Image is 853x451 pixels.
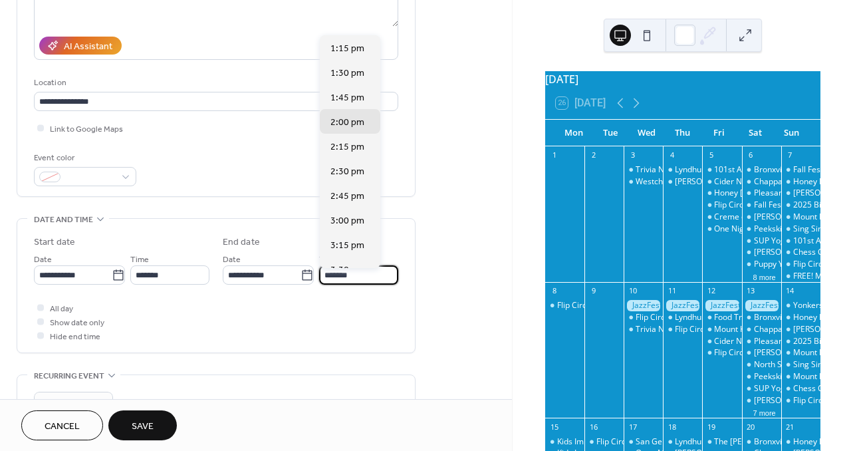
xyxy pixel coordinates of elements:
div: Flip Circus - Yorktown [781,259,820,270]
div: Bronxville Farmers Market [742,436,781,448]
div: 2 [588,150,598,160]
div: John Jay Homestead Farm Market In Katonah [742,212,781,223]
div: 14 [785,286,795,296]
div: Flip Circus - [GEOGRAPHIC_DATA] [675,324,800,335]
div: 6 [746,150,756,160]
div: TASH Farmer's Market at Patriot's Park [742,395,781,406]
span: Date [34,253,52,267]
div: Mon [556,120,592,146]
div: Flip Circus - Yorktown [702,200,741,211]
div: Flip Circus - [GEOGRAPHIC_DATA] [596,436,721,448]
div: Trivia Night at Sing Sing Kill Brewery [624,164,663,176]
a: Cancel [21,410,103,440]
span: 1:45 pm [330,91,364,105]
div: Sun [773,120,810,146]
span: Recurring event [34,369,104,383]
span: Show date only [50,316,104,330]
div: [DATE] [545,71,820,87]
div: 8 [549,286,559,296]
div: Food Truck [DATE] [714,312,783,323]
div: 10 [628,286,638,296]
div: Lyndhurst Landscape Volunteering [675,164,802,176]
span: 3:30 pm [330,263,364,277]
div: Yonkers Marathon, Half Marathon & 5K [781,300,820,311]
div: Honey Bee Grove Flower Farm - Farmers Market [781,436,820,448]
span: Link to Google Maps [50,122,123,136]
div: End date [223,235,260,249]
div: Mount Kisco Farmers Market [781,212,820,223]
div: The [PERSON_NAME] Band [714,436,814,448]
div: Peekskill Farmers Market [754,371,848,382]
span: 1:15 pm [330,42,364,56]
div: Flip Circus - Yorktown [624,312,663,323]
button: 8 more [748,271,781,282]
div: Mount Kisco Septemberfest [714,324,816,335]
div: Chappaqua Farmers Market [742,176,781,188]
div: 2025 Bicycle Sundays [781,200,820,211]
div: Thu [665,120,701,146]
div: TASH Farmer's Market at Patriot's Park [742,247,781,258]
div: Flip Circus - [GEOGRAPHIC_DATA] [557,300,682,311]
div: One Night of Queen performed by Gary Mullen & the Works [702,224,741,235]
div: Fall Festival at Harvest Moon Orchard [742,200,781,211]
div: JazzFest White Plains: Sept. 10 - 14 [742,300,781,311]
div: Start date [34,235,75,249]
span: Save [132,420,154,434]
div: 20 [746,422,756,432]
div: Bronxville Farmers Market [754,436,852,448]
div: AI Assistant [64,40,112,54]
span: 1:30 pm [330,67,364,80]
div: Flip Circus - Yorktown [545,300,584,311]
span: 3:00 pm [330,214,364,228]
div: Mount Kisco Septemberfest [702,324,741,335]
div: Peekskill Farmers Market [754,224,848,235]
div: 101st Annual Yorktown Grange Fair [702,164,741,176]
div: 101st Annual Yorktown Grange Fair [781,235,820,247]
div: Food Truck Friday [702,312,741,323]
div: 4 [667,150,677,160]
span: Time [130,253,149,267]
div: Lyndhurst Landscape Volunteering [663,436,702,448]
div: Westchester Soccer Club Home Game - Richmond Kickers at Westchester SC [624,176,663,188]
div: Trivia Night at Sing Sing Kill Brewery [624,324,663,335]
span: Cancel [45,420,80,434]
button: AI Assistant [39,37,122,55]
div: 12 [706,286,716,296]
div: John Jay Homestead Farm Market In Katonah [742,347,781,359]
div: 19 [706,422,716,432]
div: JazzFest White Plains: Sept. 10 - 14 [663,300,702,311]
div: Flip Circus - Yorktown [584,436,624,448]
div: Chess Club at Sing Sing Kill Brewery [781,247,820,258]
div: Pleasantville Farmers Market [742,336,781,347]
div: Wed [628,120,665,146]
button: 7 more [748,406,781,418]
div: Peekskill Farmers Market [742,224,781,235]
div: Fri [701,120,737,146]
div: 17 [628,422,638,432]
div: 18 [667,422,677,432]
div: Cider Nights with live music & food truck at Harvest Moon's Hardscrabble Cider [702,336,741,347]
span: 2:45 pm [330,190,364,204]
div: Puppy Yoga [754,259,797,270]
div: 3 [628,150,638,160]
span: Date and time [34,213,93,227]
div: JazzFest White Plains: Sept. 10 - 14 [702,300,741,311]
div: Bronxville Farmers Market [742,164,781,176]
div: Honey Bee Grove Flower Farm - Sunset U-Pick Flowers [702,188,741,199]
div: Event color [34,151,134,165]
span: 2:30 pm [330,165,364,179]
div: Sat [737,120,774,146]
span: 2:00 pm [330,116,364,130]
div: Bronxville Farmers Market [742,312,781,323]
div: Pleasantville Farmers Market [742,188,781,199]
div: Honey Bee Grove Flower Farm - Farmers Market [781,312,820,323]
div: Cider Nights with live music & food truck at Harvest Moon's Hardscrabble Cider [702,176,741,188]
div: 7 [785,150,795,160]
div: Flip Circus - Yorktown [702,347,741,359]
div: SUP Yoga & Paddleboarding Lessons [742,383,781,394]
span: 2:15 pm [330,140,364,154]
div: Flip Circus - [GEOGRAPHIC_DATA] [714,200,839,211]
div: Flip Circus - [GEOGRAPHIC_DATA] [636,312,761,323]
div: Michael Blaustein Comedy Night at Tarrytown Music Hall [663,176,702,188]
div: Location [34,76,396,90]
